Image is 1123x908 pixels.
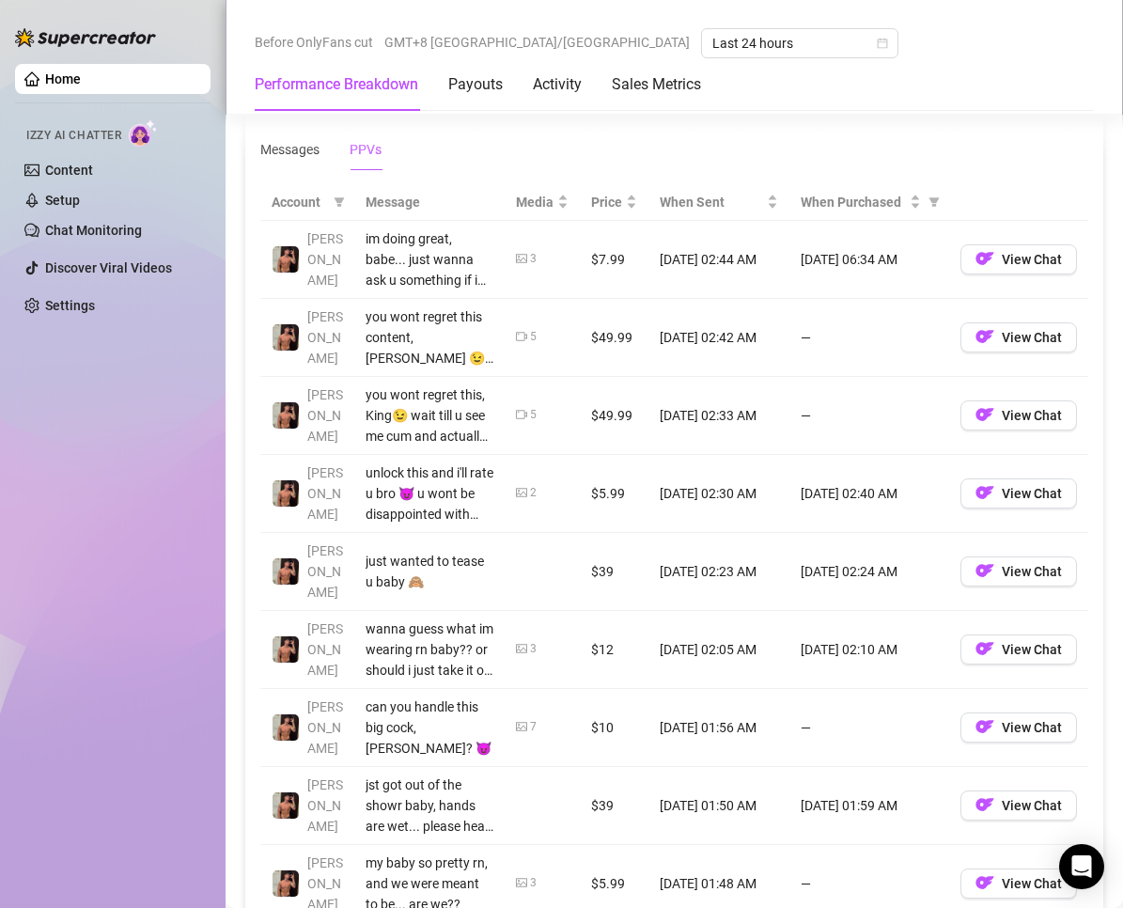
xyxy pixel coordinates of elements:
[307,699,343,756] span: [PERSON_NAME]
[129,119,158,147] img: AI Chatter
[273,324,299,351] img: Zach
[789,611,949,689] td: [DATE] 02:10 AM
[272,192,326,212] span: Account
[960,400,1077,431] button: OFView Chat
[1059,844,1104,889] div: Open Intercom Messenger
[648,767,789,845] td: [DATE] 01:50 AM
[273,714,299,741] img: Zach
[960,869,1077,899] button: OFView Chat
[975,717,994,736] img: OF
[273,558,299,585] img: Zach
[530,328,537,346] div: 5
[960,712,1077,743] button: OFView Chat
[789,184,949,221] th: When Purchased
[789,767,949,845] td: [DATE] 01:59 AM
[789,689,949,767] td: —
[530,874,537,892] div: 3
[1002,798,1062,813] span: View Chat
[648,299,789,377] td: [DATE] 02:42 AM
[366,462,493,524] div: unlock this and i'll rate u bro 😈 u wont be disappointed with these
[330,188,349,216] span: filter
[448,73,503,96] div: Payouts
[366,306,493,368] div: you wont regret this content, [PERSON_NAME] 😉 wait till u see me cum and actually tasted it on my...
[960,646,1077,661] a: OFView Chat
[580,689,648,767] td: $10
[260,139,320,160] div: Messages
[530,640,537,658] div: 3
[273,402,299,429] img: Zach
[789,533,949,611] td: [DATE] 02:24 AM
[801,192,906,212] span: When Purchased
[975,405,994,424] img: OF
[366,551,493,592] div: just wanted to tease u baby 🙈
[975,327,994,346] img: OF
[789,299,949,377] td: —
[975,639,994,658] img: OF
[384,28,690,56] span: GMT+8 [GEOGRAPHIC_DATA]/[GEOGRAPHIC_DATA]
[15,28,156,47] img: logo-BBDzfeDw.svg
[255,73,418,96] div: Performance Breakdown
[1002,408,1062,423] span: View Chat
[660,192,763,212] span: When Sent
[648,184,789,221] th: When Sent
[516,192,554,212] span: Media
[975,561,994,580] img: OF
[1002,720,1062,735] span: View Chat
[530,484,537,502] div: 2
[273,246,299,273] img: Zach
[960,556,1077,587] button: OFView Chat
[1002,642,1062,657] span: View Chat
[516,721,527,732] span: picture
[1002,252,1062,267] span: View Chat
[580,455,648,533] td: $5.99
[789,377,949,455] td: —
[648,611,789,689] td: [DATE] 02:05 AM
[960,412,1077,427] a: OFView Chat
[366,775,493,837] div: jst got out of the showr baby, hands are wet... please hear me out 🙈
[580,299,648,377] td: $49.99
[366,618,493,681] div: wanna guess what im wearing rn baby?? or should i just take it off 😏
[960,490,1077,505] a: OFView Chat
[366,228,493,290] div: im doing great, babe... just wanna ask u something if i should remove this or not??
[648,221,789,299] td: [DATE] 02:44 AM
[366,697,493,759] div: can you handle this big cock, [PERSON_NAME]? 😈
[350,139,382,160] div: PPVs
[648,455,789,533] td: [DATE] 02:30 AM
[45,260,172,275] a: Discover Viral Videos
[648,533,789,611] td: [DATE] 02:23 AM
[45,298,95,313] a: Settings
[354,184,505,221] th: Message
[273,480,299,507] img: Zach
[960,256,1077,271] a: OFView Chat
[307,231,343,288] span: [PERSON_NAME]
[712,29,887,57] span: Last 24 hours
[975,249,994,268] img: OF
[960,880,1077,895] a: OFView Chat
[45,71,81,86] a: Home
[612,73,701,96] div: Sales Metrics
[580,533,648,611] td: $39
[960,802,1077,817] a: OFView Chat
[273,636,299,663] img: Zach
[648,377,789,455] td: [DATE] 02:33 AM
[516,877,527,888] span: picture
[960,334,1077,349] a: OFView Chat
[334,196,345,208] span: filter
[307,621,343,678] span: [PERSON_NAME]
[307,465,343,522] span: [PERSON_NAME]
[1002,486,1062,501] span: View Chat
[516,409,527,420] span: video-camera
[307,777,343,834] span: [PERSON_NAME]
[1002,330,1062,345] span: View Chat
[960,791,1077,821] button: OFView Chat
[877,38,888,49] span: calendar
[45,223,142,238] a: Chat Monitoring
[307,543,343,600] span: [PERSON_NAME]
[580,611,648,689] td: $12
[925,188,944,216] span: filter
[533,73,582,96] div: Activity
[591,192,622,212] span: Price
[789,455,949,533] td: [DATE] 02:40 AM
[307,309,343,366] span: [PERSON_NAME]
[580,221,648,299] td: $7.99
